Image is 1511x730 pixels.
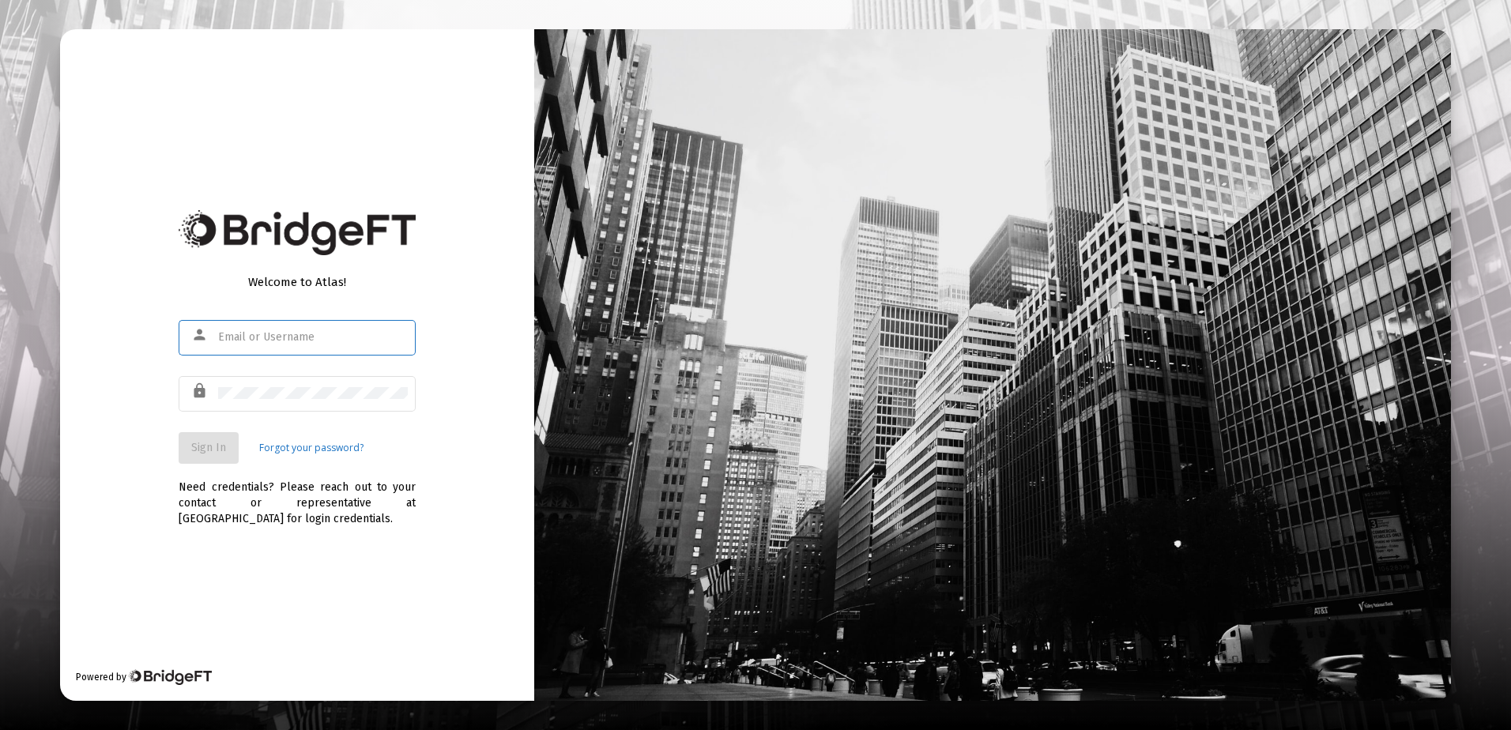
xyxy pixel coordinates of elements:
[76,669,211,685] div: Powered by
[191,325,210,344] mat-icon: person
[218,331,408,344] input: Email or Username
[179,464,416,527] div: Need credentials? Please reach out to your contact or representative at [GEOGRAPHIC_DATA] for log...
[191,441,226,454] span: Sign In
[179,210,416,255] img: Bridge Financial Technology Logo
[259,440,364,456] a: Forgot your password?
[191,382,210,401] mat-icon: lock
[128,669,211,685] img: Bridge Financial Technology Logo
[179,432,239,464] button: Sign In
[179,274,416,290] div: Welcome to Atlas!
